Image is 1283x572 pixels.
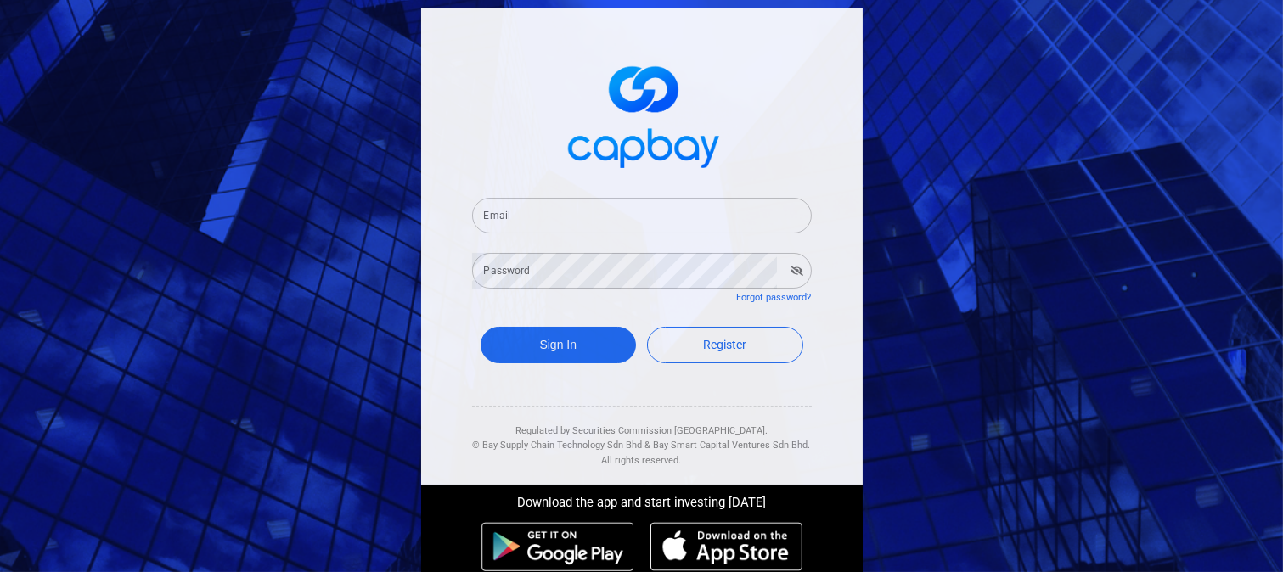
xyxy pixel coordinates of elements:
span: Bay Smart Capital Ventures Sdn Bhd. [654,440,811,451]
a: Forgot password? [737,292,812,303]
span: © Bay Supply Chain Technology Sdn Bhd [473,440,643,451]
img: logo [557,51,727,177]
span: Register [703,338,746,351]
button: Sign In [481,327,637,363]
div: Regulated by Securities Commission [GEOGRAPHIC_DATA]. & All rights reserved. [472,407,812,468]
img: android [481,522,634,571]
div: Download the app and start investing [DATE] [408,485,875,513]
a: Register [647,327,803,363]
img: ios [650,522,802,571]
